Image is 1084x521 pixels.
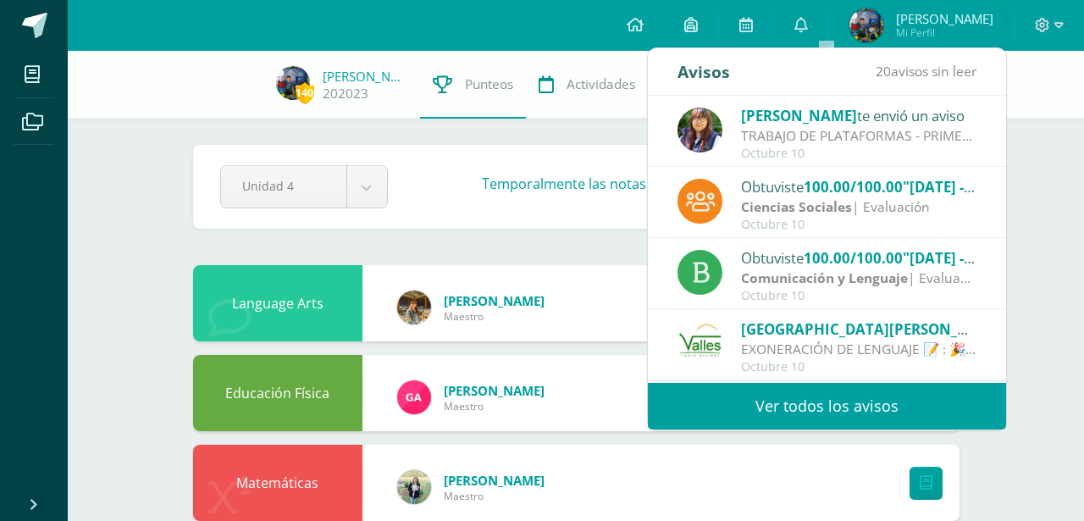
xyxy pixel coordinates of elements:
[741,269,976,288] div: | Evaluación
[444,292,545,309] a: [PERSON_NAME]
[420,51,526,119] a: Punteos
[741,147,976,161] div: Octubre 10
[677,321,722,366] img: 94564fe4cf850d796e68e37240ca284b.png
[193,355,362,431] div: Educación Física
[526,51,648,119] a: Actividades
[804,248,903,268] span: 100.00/100.00
[323,68,407,85] a: [PERSON_NAME]
[323,85,368,103] a: 202023
[242,166,325,206] span: Unidad 4
[465,75,513,93] span: Punteos
[741,175,976,197] div: Obtuviste en
[741,126,976,146] div: TRABAJO DE PLATAFORMAS - PRIMER GRADO: Estimados estudiantes: Estamos en la recta final. ¡Cuánto ...
[896,25,993,40] span: Mi Perfil
[397,291,431,324] img: 655b80ae09ddbd8c2374c270caf1a621.png
[296,82,314,103] span: 140
[444,472,545,489] a: [PERSON_NAME]
[741,218,976,232] div: Octubre 10
[444,382,545,399] a: [PERSON_NAME]
[741,106,857,125] span: [PERSON_NAME]
[741,247,976,269] div: Obtuviste en
[741,104,976,126] div: te envió un aviso
[741,360,976,374] div: Octubre 10
[741,289,976,303] div: Octubre 10
[677,48,730,95] div: Avisos
[741,197,976,217] div: | Evaluación
[276,66,310,100] img: 6203767d209400dafc09672f001b6ac4.png
[876,62,976,80] span: avisos sin leer
[741,269,908,287] strong: Comunicación y Lenguaje
[896,10,993,27] span: [PERSON_NAME]
[741,318,976,340] div: te envió un aviso
[567,75,635,93] span: Actividades
[193,445,362,521] div: Matemáticas
[444,489,545,503] span: Maestro
[397,470,431,504] img: 277bcbe59a3193735934720de11f87e8.png
[849,8,883,42] img: 6203767d209400dafc09672f001b6ac4.png
[677,108,722,152] img: e07087a87d70f2dc13089c99dd7a7993.png
[221,166,387,208] a: Unidad 4
[804,177,903,197] span: 100.00/100.00
[444,309,545,324] span: Maestro
[648,383,1006,430] a: Ver todos los avisos
[741,340,976,359] div: EXONERACIÓN DE LENGUAJE 📝 : 🎉✨ ¡Felicidades! ✨🎉 Tu dedicación y esfuerzo han dado grandes frutos ...
[741,197,852,216] strong: Ciencias Sociales
[193,265,362,341] div: Language Arts
[444,399,545,413] span: Maestro
[646,175,849,193] strong: no se encuentran disponibles
[741,319,1005,339] span: [GEOGRAPHIC_DATA][PERSON_NAME]
[876,62,891,80] span: 20
[482,175,852,193] h3: Temporalmente las notas .
[397,380,431,414] img: 8bdaf5dda11d7a15ab02b5028acf736c.png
